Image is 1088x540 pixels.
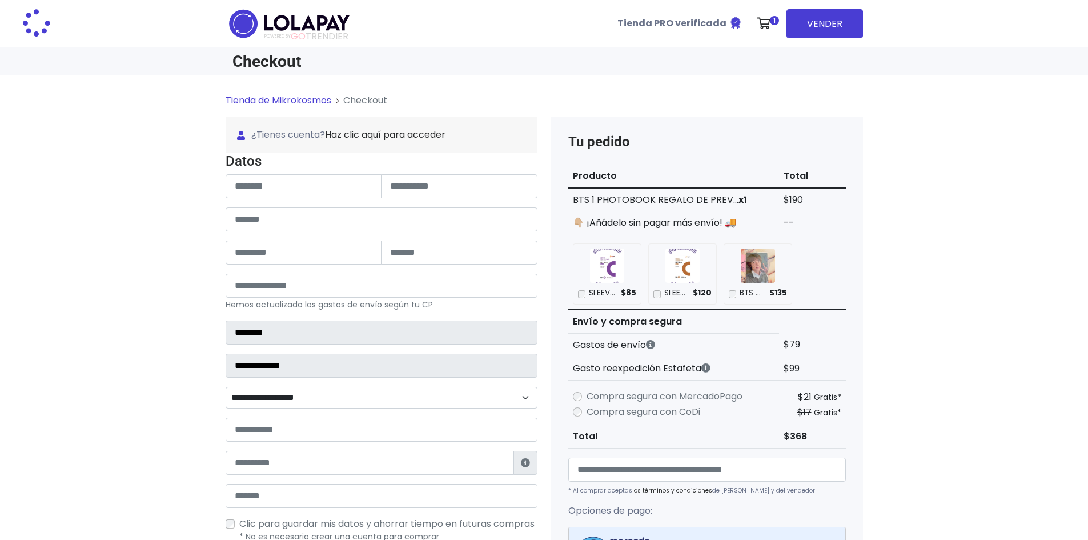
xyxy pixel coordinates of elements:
img: SLEEVES 56 X 87 mm (Nueva presentación) [590,249,624,283]
th: Envío y compra segura [568,310,780,334]
span: ¿Tienes cuenta? [237,128,526,142]
li: Checkout [331,94,387,107]
span: TRENDIER [264,31,348,42]
td: 👇🏼 ¡Añádelo sin pagar más envío! 🚚 [568,211,780,234]
td: $190 [779,188,845,211]
small: Gratis* [814,407,841,418]
a: VENDER [786,9,863,38]
img: BTS PHOTOCARD JIN ARMY MEMBRESIA [741,249,775,283]
p: SLEEVES 80 X 120 mm [664,287,689,299]
td: $99 [779,357,845,380]
h4: Datos [226,153,537,170]
p: * Al comprar aceptas de [PERSON_NAME] y del vendedor [568,486,846,495]
label: Compra segura con MercadoPago [587,390,742,403]
td: $79 [779,333,845,357]
img: Tienda verificada [729,16,742,30]
s: $21 [798,390,812,403]
span: $120 [693,287,712,299]
th: Total [568,425,780,448]
small: Hemos actualizado los gastos de envío según tu CP [226,299,433,310]
th: Producto [568,165,780,188]
td: BTS 1 PHOTOBOOK REGALO DE PREV... [568,188,780,211]
h4: Tu pedido [568,134,846,150]
td: -- [779,211,845,234]
label: Compra segura con CoDi [587,405,700,419]
span: $135 [769,287,787,299]
th: Gasto reexpedición Estafeta [568,357,780,380]
p: SLEEVES 56 X 87 mm (Nueva presentación) [589,287,617,299]
i: Estafeta lo usará para ponerse en contacto en caso de tener algún problema con el envío [521,458,530,467]
td: $368 [779,425,845,448]
nav: breadcrumb [226,94,863,117]
h1: Checkout [232,52,537,71]
a: Tienda de Mikrokosmos [226,94,331,107]
small: Gratis* [814,391,841,403]
s: $17 [797,406,812,419]
img: SLEEVES 80 X 120 mm [665,249,700,283]
a: Haz clic aquí para acceder [325,128,445,141]
th: Total [779,165,845,188]
p: Opciones de pago: [568,504,846,518]
a: los términos y condiciones [632,486,712,495]
span: Clic para guardar mis datos y ahorrar tiempo en futuras compras [239,517,535,530]
span: $85 [621,287,636,299]
a: 1 [752,6,782,41]
strong: x1 [738,193,747,206]
i: Los gastos de envío dependen de códigos postales. ¡Te puedes llevar más productos en un solo envío ! [646,340,655,349]
span: GO [291,30,306,43]
span: POWERED BY [264,33,291,39]
span: 1 [770,16,779,25]
b: Tienda PRO verificada [617,17,726,30]
i: Estafeta cobra este monto extra por ser un CP de difícil acceso [701,363,710,373]
th: Gastos de envío [568,333,780,357]
img: logo [226,6,353,42]
p: BTS PHOTOCARD JIN ARMY MEMBRESIA [740,287,765,299]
